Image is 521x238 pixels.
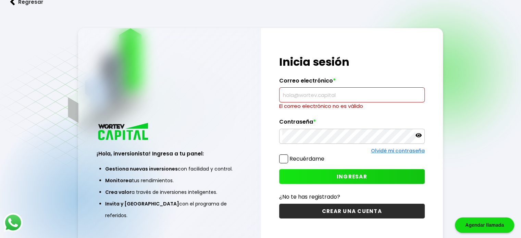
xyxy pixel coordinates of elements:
[279,192,425,218] a: ¿No te has registrado?CREAR UNA CUENTA
[105,186,234,198] li: a través de inversiones inteligentes.
[105,189,132,196] span: Crea valor
[105,175,234,186] li: tus rendimientos.
[282,88,422,102] input: hola@wortev.capital
[279,54,425,70] h1: Inicia sesión
[279,118,425,129] label: Contraseña
[371,147,425,154] a: Olvidé mi contraseña
[337,173,367,180] span: INGRESAR
[105,177,132,184] span: Monitorea
[97,122,151,142] img: logo_wortev_capital
[105,163,234,175] li: con facilidad y control.
[279,169,425,184] button: INGRESAR
[279,192,425,201] p: ¿No te has registrado?
[279,102,425,110] p: El correo electrónico no es válido
[105,200,179,207] span: Invita y [GEOGRAPHIC_DATA]
[105,165,178,172] span: Gestiona nuevas inversiones
[105,198,234,221] li: con el programa de referidos.
[279,204,425,218] button: CREAR UNA CUENTA
[97,150,242,158] h3: ¡Hola, inversionista! Ingresa a tu panel:
[279,77,425,88] label: Correo electrónico
[289,155,324,163] label: Recuérdame
[3,213,23,232] img: logos_whatsapp-icon.242b2217.svg
[455,217,514,233] div: Agendar llamada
